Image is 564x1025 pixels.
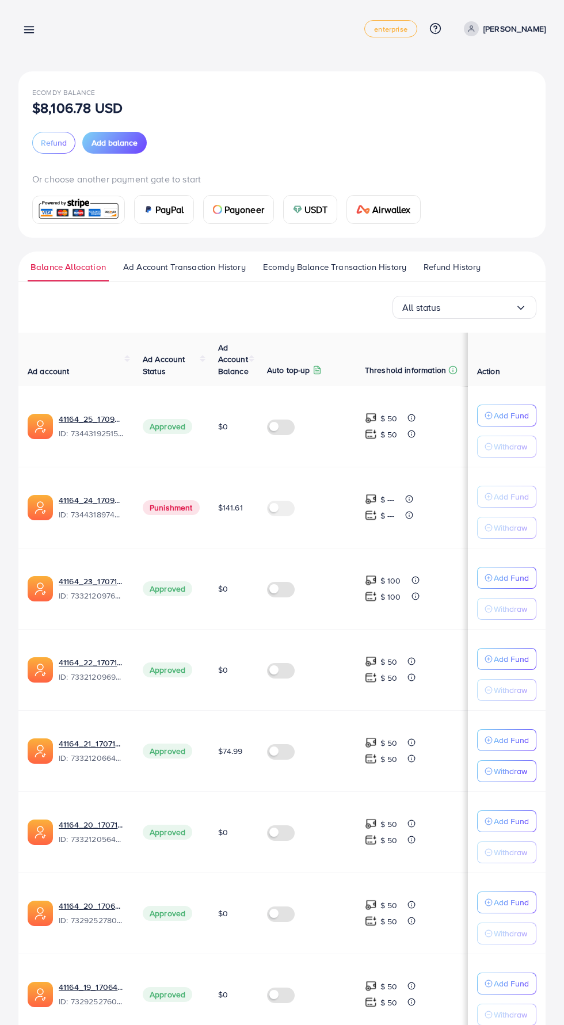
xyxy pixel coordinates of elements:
[364,20,417,37] a: enterprise
[59,509,124,520] span: ID: 7344318974215340033
[59,900,124,927] div: <span class='underline'>41164_20_1706474683598</span></br>7329252780571557890
[494,733,529,747] p: Add Fund
[59,671,124,683] span: ID: 7332120969684811778
[28,820,53,845] img: ic-ads-acc.e4c84228.svg
[494,814,529,828] p: Add Fund
[380,590,401,604] p: $ 100
[477,648,536,670] button: Add Fund
[380,574,401,588] p: $ 100
[59,981,124,993] a: 41164_19_1706474666940
[494,440,527,454] p: Withdraw
[144,205,153,214] img: card
[494,521,527,535] p: Withdraw
[82,132,147,154] button: Add balance
[28,738,53,764] img: ic-ads-acc.e4c84228.svg
[365,363,446,377] p: Threshold information
[365,753,377,765] img: top-up amount
[365,574,377,586] img: top-up amount
[28,657,53,683] img: ic-ads-acc.e4c84228.svg
[477,365,500,377] span: Action
[59,494,124,506] a: 41164_24_1709982576916
[143,500,200,515] span: Punishment
[59,738,124,749] a: 41164_21_1707142387585
[365,412,377,424] img: top-up amount
[365,737,377,749] img: top-up amount
[380,655,398,669] p: $ 50
[59,428,124,439] span: ID: 7344319251534069762
[477,973,536,994] button: Add Fund
[31,261,106,273] span: Balance Allocation
[32,196,125,224] a: card
[402,299,441,317] span: All status
[218,421,228,432] span: $0
[494,896,529,909] p: Add Fund
[59,657,124,683] div: <span class='underline'>41164_22_1707142456408</span></br>7332120969684811778
[374,25,407,33] span: enterprise
[28,982,53,1007] img: ic-ads-acc.e4c84228.svg
[283,195,338,224] a: cardUSDT
[477,729,536,751] button: Add Fund
[155,203,184,216] span: PayPal
[380,411,398,425] p: $ 50
[477,567,536,589] button: Add Fund
[59,576,124,587] a: 41164_23_1707142475983
[218,826,228,838] span: $0
[365,899,377,911] img: top-up amount
[59,981,124,1008] div: <span class='underline'>41164_19_1706474666940</span></br>7329252760468127746
[218,989,228,1000] span: $0
[365,818,377,830] img: top-up amount
[267,363,310,377] p: Auto top-up
[59,900,124,912] a: 41164_20_1706474683598
[365,509,377,521] img: top-up amount
[380,509,395,523] p: $ ---
[494,845,527,859] p: Withdraw
[459,21,546,36] a: [PERSON_NAME]
[59,494,124,521] div: <span class='underline'>41164_24_1709982576916</span></br>7344318974215340033
[424,261,481,273] span: Refund History
[494,764,527,778] p: Withdraw
[494,490,529,504] p: Add Fund
[380,833,398,847] p: $ 50
[218,745,243,757] span: $74.99
[380,752,398,766] p: $ 50
[477,405,536,426] button: Add Fund
[477,679,536,701] button: Withdraw
[32,132,75,154] button: Refund
[59,819,124,845] div: <span class='underline'>41164_20_1707142368069</span></br>7332120564271874049
[365,996,377,1008] img: top-up amount
[59,738,124,764] div: <span class='underline'>41164_21_1707142387585</span></br>7332120664427642882
[28,901,53,926] img: ic-ads-acc.e4c84228.svg
[59,752,124,764] span: ID: 7332120664427642882
[483,22,546,36] p: [PERSON_NAME]
[494,1008,527,1022] p: Withdraw
[59,819,124,830] a: 41164_20_1707142368069
[477,841,536,863] button: Withdraw
[59,915,124,926] span: ID: 7329252780571557890
[477,486,536,508] button: Add Fund
[59,996,124,1007] span: ID: 7329252760468127746
[203,195,274,224] a: cardPayoneer
[32,172,532,186] p: Or choose another payment gate to start
[356,205,370,214] img: card
[380,817,398,831] p: $ 50
[372,203,410,216] span: Airwallex
[28,495,53,520] img: ic-ads-acc.e4c84228.svg
[218,583,228,595] span: $0
[380,898,398,912] p: $ 50
[59,833,124,845] span: ID: 7332120564271874049
[213,205,222,214] img: card
[365,834,377,846] img: top-up amount
[143,744,192,759] span: Approved
[218,342,249,377] span: Ad Account Balance
[365,915,377,927] img: top-up amount
[293,205,302,214] img: card
[380,493,395,506] p: $ ---
[494,927,527,940] p: Withdraw
[494,683,527,697] p: Withdraw
[346,195,420,224] a: cardAirwallex
[365,493,377,505] img: top-up amount
[494,977,529,990] p: Add Fund
[143,419,192,434] span: Approved
[365,672,377,684] img: top-up amount
[365,980,377,992] img: top-up amount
